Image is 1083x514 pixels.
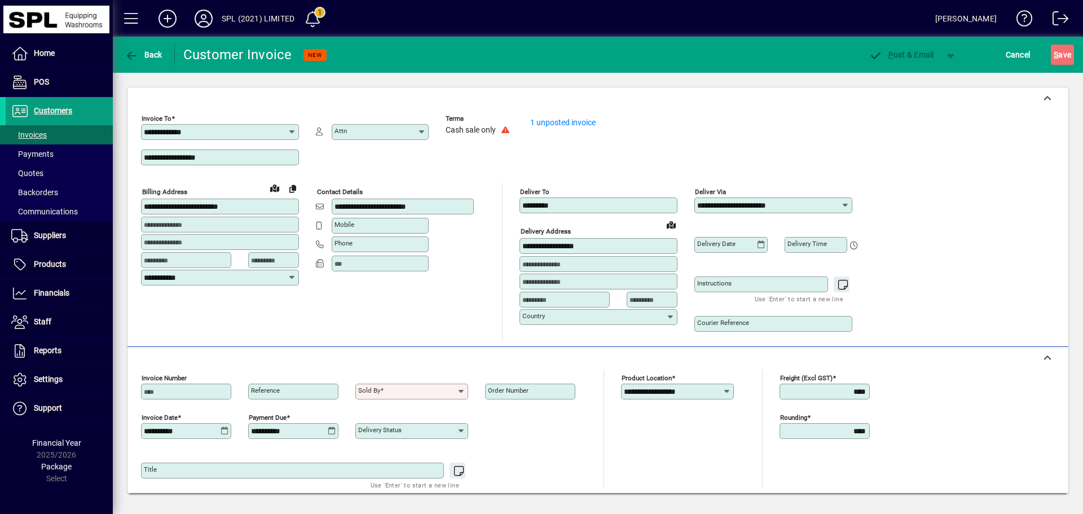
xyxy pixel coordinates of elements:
a: Financials [6,279,113,307]
button: Post & Email [863,45,940,65]
span: Home [34,49,55,58]
a: Payments [6,144,113,164]
span: Cash sale only [446,126,496,135]
a: 1 unposted invoice [530,118,596,127]
mat-label: Order number [488,386,529,394]
a: Knowledge Base [1008,2,1033,39]
span: Backorders [11,188,58,197]
mat-label: Phone [334,239,353,247]
button: Profile [186,8,222,29]
span: Reports [34,346,61,355]
a: Staff [6,308,113,336]
button: Copy to Delivery address [284,179,302,197]
mat-label: Payment due [249,414,287,421]
span: Staff [34,317,51,326]
a: POS [6,68,113,96]
a: Quotes [6,164,113,183]
a: Products [6,251,113,279]
button: Cancel [1003,45,1033,65]
mat-label: Mobile [334,221,354,229]
button: Add [149,8,186,29]
a: Suppliers [6,222,113,250]
a: Backorders [6,183,113,202]
div: Customer Invoice [183,46,292,64]
span: Financials [34,288,69,297]
span: Customers [34,106,72,115]
mat-label: Delivery date [697,240,736,248]
mat-label: Delivery status [358,426,402,434]
div: [PERSON_NAME] [935,10,997,28]
mat-label: Sold by [358,386,380,394]
mat-label: Rounding [780,414,807,421]
span: Quotes [11,169,43,178]
mat-label: Instructions [697,279,732,287]
a: Settings [6,366,113,394]
a: View on map [266,179,284,197]
span: Package [41,462,72,471]
app-page-header-button: Back [113,45,175,65]
mat-label: Country [522,312,545,320]
mat-hint: Use 'Enter' to start a new line [755,292,843,305]
span: Invoices [11,130,47,139]
mat-label: Courier Reference [697,319,749,327]
mat-label: Reference [251,386,280,394]
span: ost & Email [869,50,934,59]
mat-label: Deliver via [695,188,726,196]
mat-label: Invoice date [142,414,178,421]
mat-label: Deliver To [520,188,549,196]
span: Support [34,403,62,412]
span: POS [34,77,49,86]
span: Products [34,260,66,269]
mat-label: Attn [334,127,347,135]
span: NEW [308,51,322,59]
mat-label: Delivery time [787,240,827,248]
mat-label: Invoice number [142,374,187,382]
span: Back [125,50,162,59]
span: Terms [446,115,513,122]
span: P [888,50,893,59]
span: ave [1054,46,1071,64]
span: Settings [34,375,63,384]
div: SPL (2021) LIMITED [222,10,294,28]
a: View on map [662,216,680,234]
mat-label: Title [144,465,157,473]
a: Home [6,39,113,68]
mat-label: Freight (excl GST) [780,374,833,382]
span: Suppliers [34,231,66,240]
span: S [1054,50,1058,59]
span: Cancel [1006,46,1031,64]
a: Support [6,394,113,423]
a: Logout [1044,2,1069,39]
button: Save [1051,45,1074,65]
a: Reports [6,337,113,365]
a: Invoices [6,125,113,144]
span: Financial Year [32,438,81,447]
button: Back [122,45,165,65]
span: Communications [11,207,78,216]
span: Payments [11,150,54,159]
mat-label: Product location [622,374,672,382]
mat-hint: Use 'Enter' to start a new line [371,478,459,491]
a: Communications [6,202,113,221]
mat-label: Invoice To [142,115,171,122]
